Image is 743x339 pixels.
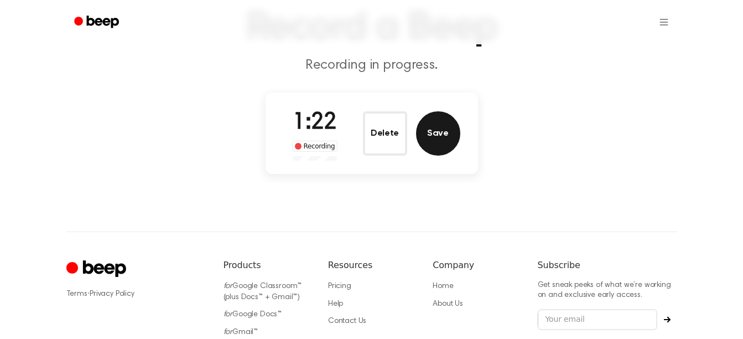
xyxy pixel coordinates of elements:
[363,111,407,156] button: Delete Audio Record
[328,259,415,272] h6: Resources
[66,12,129,33] a: Beep
[293,111,337,135] span: 1:22
[433,259,519,272] h6: Company
[224,259,310,272] h6: Products
[224,282,302,301] a: forGoogle Classroom™ (plus Docs™ + Gmail™)
[66,259,129,280] a: Cruip
[66,290,87,298] a: Terms
[538,281,677,300] p: Get sneak peeks of what we’re working on and exclusive early access.
[416,111,460,156] button: Save Audio Record
[224,328,258,336] a: forGmail™
[433,282,453,290] a: Home
[159,56,584,75] p: Recording in progress.
[90,290,134,298] a: Privacy Policy
[224,311,282,319] a: forGoogle Docs™
[538,259,677,272] h6: Subscribe
[224,328,233,336] i: for
[538,309,657,330] input: Your email
[328,317,366,325] a: Contact Us
[657,316,677,323] button: Subscribe
[651,9,677,35] button: Open menu
[328,300,343,308] a: Help
[66,289,206,300] div: ·
[328,282,351,290] a: Pricing
[224,311,233,319] i: for
[433,300,463,308] a: About Us
[292,141,338,152] div: Recording
[224,282,233,290] i: for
